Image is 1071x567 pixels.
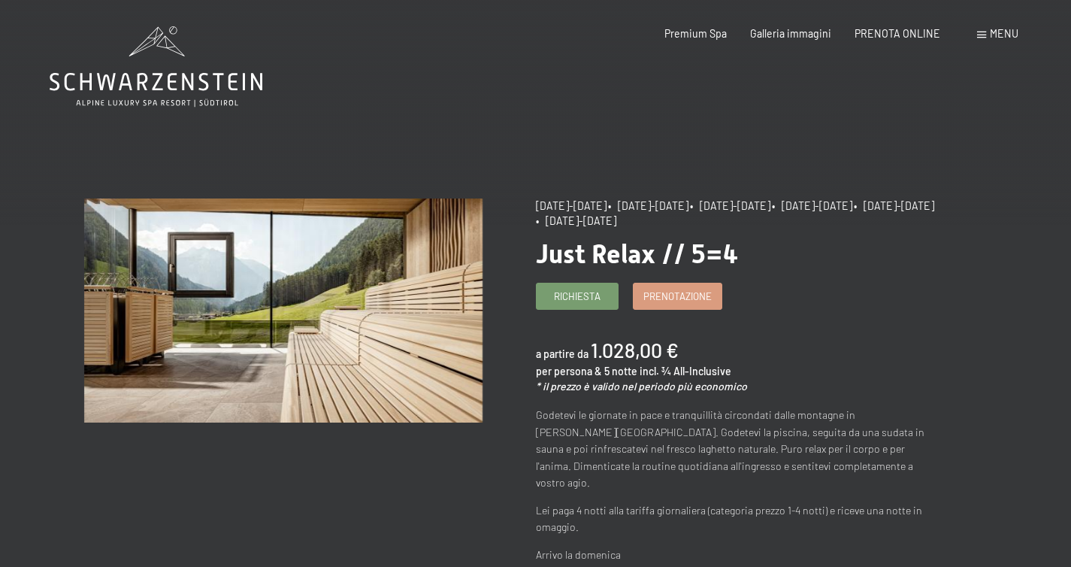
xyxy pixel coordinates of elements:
img: Just Relax // 5=4 [84,199,483,423]
span: Just Relax // 5=4 [536,238,738,269]
a: Premium Spa [664,27,727,40]
p: Lei paga 4 notti alla tariffa giornaliera (categoria prezzo 1-4 notti) e riceve una notte in omag... [536,502,934,536]
span: • [DATE]-[DATE] [772,199,852,212]
span: • [DATE]-[DATE] [690,199,770,212]
p: Arrivo la domenica [536,547,934,564]
span: Prenotazione [643,290,712,303]
span: Richiesta [554,290,601,303]
a: Richiesta [537,283,618,308]
span: incl. ¾ All-Inclusive [640,365,731,377]
span: per persona & [536,365,602,377]
span: • [DATE]-[DATE] [854,199,934,212]
p: Godetevi le giornate in pace e tranquillità circondati dalle montagne in [PERSON_NAME][GEOGRAPHIC... [536,407,934,492]
a: PRENOTA ONLINE [855,27,940,40]
b: 1.028,00 € [591,338,679,362]
a: Prenotazione [634,283,722,308]
span: 5 notte [604,365,637,377]
a: Galleria immagini [750,27,831,40]
span: a partire da [536,347,588,360]
span: [DATE]-[DATE] [536,199,607,212]
span: • [DATE]-[DATE] [608,199,688,212]
span: • [DATE]-[DATE] [536,214,616,227]
em: * il prezzo è valido nel periodo più economico [536,380,747,393]
span: Menu [990,27,1018,40]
